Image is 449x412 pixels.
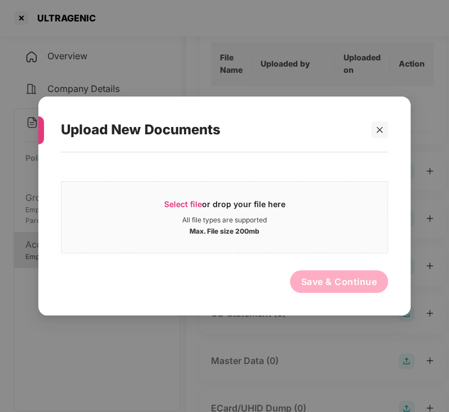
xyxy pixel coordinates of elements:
span: Select file [164,199,202,209]
div: Max. File size 200mb [190,225,259,236]
span: Select fileor drop your file hereAll file types are supportedMax. File size 200mb [61,190,388,244]
div: Upload New Documents [61,108,361,152]
div: All file types are supported [182,216,267,225]
div: or drop your file here [164,199,285,216]
button: Save & Continue [290,270,389,293]
span: close [376,126,384,134]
